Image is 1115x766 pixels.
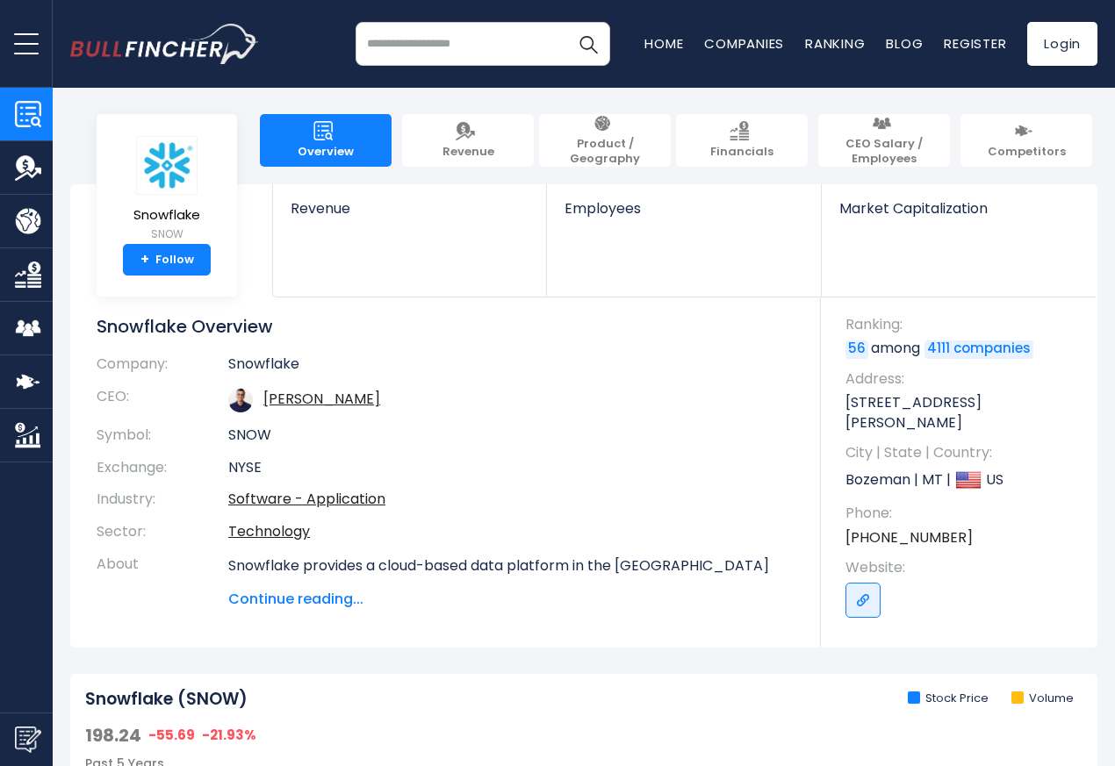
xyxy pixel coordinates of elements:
span: -55.69 [148,727,195,744]
a: Financials [676,114,808,167]
a: Ranking [805,34,865,53]
span: Continue reading... [228,589,795,610]
a: Market Capitalization [822,184,1096,247]
td: Snowflake [228,355,795,381]
h2: Snowflake (SNOW) [85,689,248,711]
th: Company: [97,355,228,381]
p: among [845,339,1080,358]
span: Revenue [291,200,529,217]
th: Exchange: [97,452,228,484]
a: ceo [263,389,380,409]
a: 56 [845,340,868,358]
span: Employees [565,200,802,217]
p: Snowflake provides a cloud-based data platform in the [GEOGRAPHIC_DATA] and internationally. The ... [228,555,795,724]
img: bullfincher logo [70,24,259,64]
span: Website: [845,558,1080,577]
a: Revenue [273,184,546,247]
a: Revenue [402,114,534,167]
strong: + [140,252,149,268]
span: Ranking: [845,315,1080,334]
span: Financials [710,145,773,160]
span: -21.93% [202,727,256,744]
a: Companies [704,34,784,53]
span: City | State | Country: [845,443,1080,462]
a: Blog [886,34,923,53]
a: Home [644,34,683,53]
p: Bozeman | MT | US [845,467,1080,493]
td: SNOW [228,419,795,452]
a: Go to homepage [70,24,259,64]
a: Go to link [845,583,881,618]
th: Symbol: [97,419,228,452]
a: Technology [228,521,310,541]
span: Competitors [988,145,1066,160]
span: Phone: [845,504,1080,523]
span: CEO Salary / Employees [827,137,941,167]
span: Revenue [442,145,494,160]
p: [STREET_ADDRESS][PERSON_NAME] [845,393,1080,433]
img: sridhar-ramaswamy.jpg [228,388,253,412]
a: Register [944,34,1006,53]
li: Stock Price [908,691,989,706]
a: Snowflake SNOW [133,135,201,245]
th: About [97,548,228,610]
small: SNOW [133,226,200,242]
a: 4111 companies [924,340,1033,358]
a: +Follow [123,244,211,276]
th: Sector: [97,516,228,548]
th: CEO: [97,381,228,419]
a: CEO Salary / Employees [818,114,950,167]
span: Product / Geography [548,137,662,167]
a: [PHONE_NUMBER] [845,528,973,548]
span: Snowflake [133,208,200,223]
span: Overview [298,145,354,160]
button: Search [566,22,610,66]
li: Volume [1011,691,1074,706]
span: 198.24 [85,724,141,747]
a: Employees [547,184,820,247]
span: Market Capitalization [839,200,1078,217]
a: Product / Geography [539,114,671,167]
td: NYSE [228,452,795,484]
h1: Snowflake Overview [97,315,795,338]
span: Address: [845,369,1080,389]
th: Industry: [97,483,228,516]
a: Login [1027,22,1097,66]
a: Overview [260,114,392,167]
a: Competitors [960,114,1092,167]
a: Software - Application [228,489,385,509]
